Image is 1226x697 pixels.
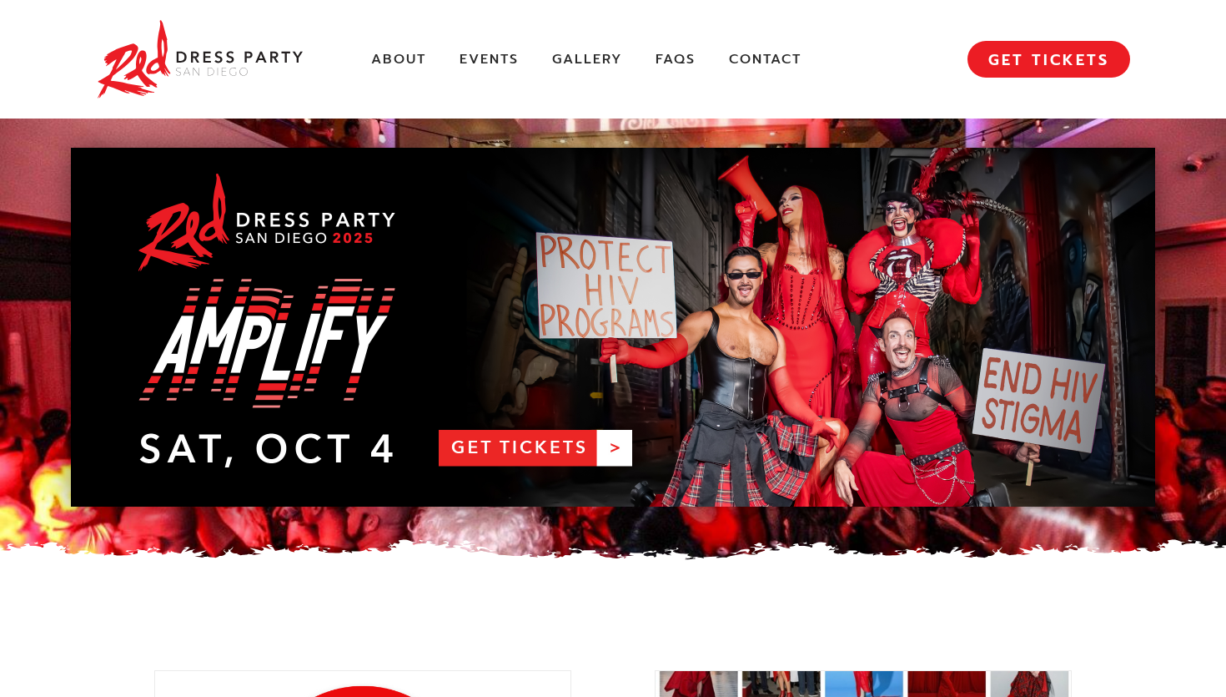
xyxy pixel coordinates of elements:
a: About [371,51,426,68]
a: GET TICKETS [967,41,1130,78]
a: Events [460,51,519,68]
a: Contact [729,51,801,68]
a: Gallery [552,51,622,68]
img: Red Dress Party San Diego [96,17,304,102]
a: FAQs [656,51,696,68]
